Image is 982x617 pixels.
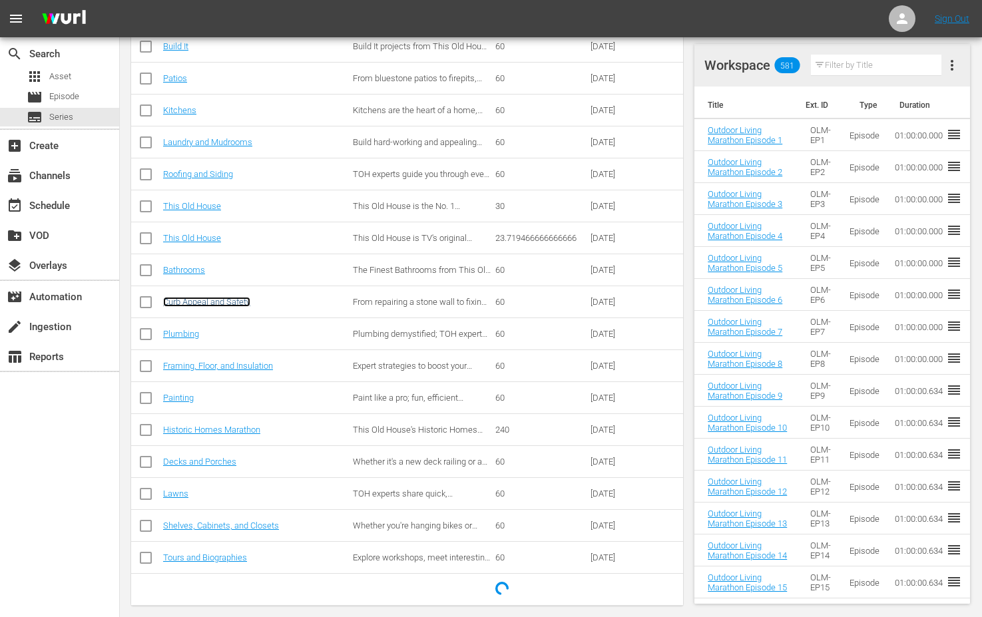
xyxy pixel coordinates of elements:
span: reorder [946,478,962,494]
td: 01:00:00.634 [887,503,970,534]
span: reorder [946,318,962,334]
td: OLM-EP4 [802,215,842,247]
a: Outdoor Living Marathon Episode 2 [708,157,782,177]
td: 01:00:00.000 [887,119,970,151]
div: 240 [495,425,587,435]
span: This Old House is the No. 1 multimedia home enthusiast brand, offering trusted information and ex... [353,201,491,251]
td: Episode [842,375,886,407]
div: [DATE] [591,201,634,211]
div: [DATE] [591,425,634,435]
a: Outdoor Living Marathon Episode 11 [708,445,787,465]
span: Build It projects from This Old House Shorts [353,41,491,61]
td: 01:00:00.634 [887,566,970,598]
div: [DATE] [591,361,634,371]
span: TOH experts guide you through every step of exterior home renovation. [353,169,491,189]
span: VOD [7,228,23,244]
span: Expert strategies to boost your home's structure and energy efficiency. [353,361,472,391]
div: [DATE] [591,73,634,83]
td: 01:00:00.634 [887,439,970,471]
span: Paint like a pro; fun, efficient techniques from prep work to final coat. [353,393,481,423]
a: Framing, Floor, and Insulation [163,361,273,371]
a: This Old House [163,201,221,211]
a: Historic Homes Marathon [163,425,260,435]
td: 01:00:00.000 [887,247,970,279]
div: 23.719466666666666 [495,233,587,243]
span: Automation [7,289,23,305]
a: Outdoor Living Marathon Episode 1 [708,125,782,145]
span: 581 [775,61,800,70]
td: OLM-EP11 [802,439,842,471]
a: Outdoor Living Marathon Episode 10 [708,413,787,433]
span: Schedule [7,198,23,214]
span: Series [27,109,43,125]
span: From bluestone patios to firepits, create stunning outdoor spaces with expert help. [353,73,490,103]
td: Episode [842,566,886,598]
span: reorder [946,510,962,526]
div: [DATE] [591,265,634,275]
td: OLM-EP9 [802,375,842,407]
span: Series [49,110,73,124]
td: Episode [842,247,886,279]
span: Episode [49,90,79,103]
span: Search [7,46,23,62]
span: menu [8,11,24,27]
span: Create [7,138,23,154]
div: 60 [495,169,587,179]
div: [DATE] [591,41,634,51]
span: The Finest Bathrooms from This Old House Shorts [353,265,491,285]
td: Episode [842,503,886,534]
a: Curb Appeal and Safety [163,297,250,307]
div: [DATE] [591,393,634,403]
td: OLM-EP6 [802,279,842,311]
td: Episode [842,279,886,311]
span: Channels [7,168,23,184]
a: Outdoor Living Marathon Episode 4 [708,221,782,241]
div: 60 [495,329,587,339]
a: Laundry and Mudrooms [163,137,252,147]
div: 60 [495,73,587,83]
td: OLM-EP7 [802,311,842,343]
td: OLM-EP3 [802,183,842,215]
span: Whether you're hanging bikes or installing shelving, discover easy DIY home storage ideas. [353,520,477,550]
a: Outdoor Living Marathon Episode 14 [708,540,787,560]
th: Ext. ID [798,87,852,124]
div: 60 [495,520,587,530]
td: OLM-EP2 [802,151,842,183]
img: ans4CAIJ8jUAAAAAAAAAAAAAAAAAAAAAAAAgQb4GAAAAAAAAAAAAAAAAAAAAAAAAJMjXAAAAAAAAAAAAAAAAAAAAAAAAgAT5G... [32,3,96,35]
span: This Old House is TV's original home-improvement show. Each season our award-winning pros renovat... [353,233,473,293]
div: [DATE] [591,457,634,467]
a: Outdoor Living Marathon Episode 7 [708,317,782,337]
div: 60 [495,489,587,499]
span: reorder [946,286,962,302]
span: reorder [946,254,962,270]
a: Decks and Porches [163,457,236,467]
a: Kitchens [163,105,196,115]
span: Episode [27,89,43,105]
td: OLM-EP15 [802,566,842,598]
td: Episode [842,215,886,247]
td: Episode [842,407,886,439]
a: Shelves, Cabinets, and Closets [163,520,279,530]
span: From repairing a stone wall to fixing a sagging gate, enhance and secure your home. [353,297,489,327]
a: Patios [163,73,187,83]
span: This Old House's Historic Homes Renovations. [353,425,483,445]
td: 01:00:00.634 [887,375,970,407]
a: Outdoor Living Marathon Episode 8 [708,349,782,369]
a: Lawns [163,489,188,499]
div: [DATE] [591,552,634,562]
span: Ingestion [7,319,23,335]
td: OLM-EP10 [802,407,842,439]
a: Roofing and Siding [163,169,233,179]
a: Painting [163,393,194,403]
td: Episode [842,471,886,503]
th: Duration [891,87,970,124]
td: OLM-EP1 [802,119,842,151]
td: 01:00:00.000 [887,151,970,183]
div: [DATE] [591,233,634,243]
span: Kitchens are the heart of a home, explore top tips on how to upgrade and maintain yours. [353,105,483,135]
span: Whether it's a new deck railing or a gas line for a grill, learn how with TOH as your guide. [353,457,487,487]
td: OLM-EP12 [802,471,842,503]
a: Plumbing [163,329,199,339]
a: Outdoor Living Marathon Episode 5 [708,253,782,273]
div: 60 [495,105,587,115]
